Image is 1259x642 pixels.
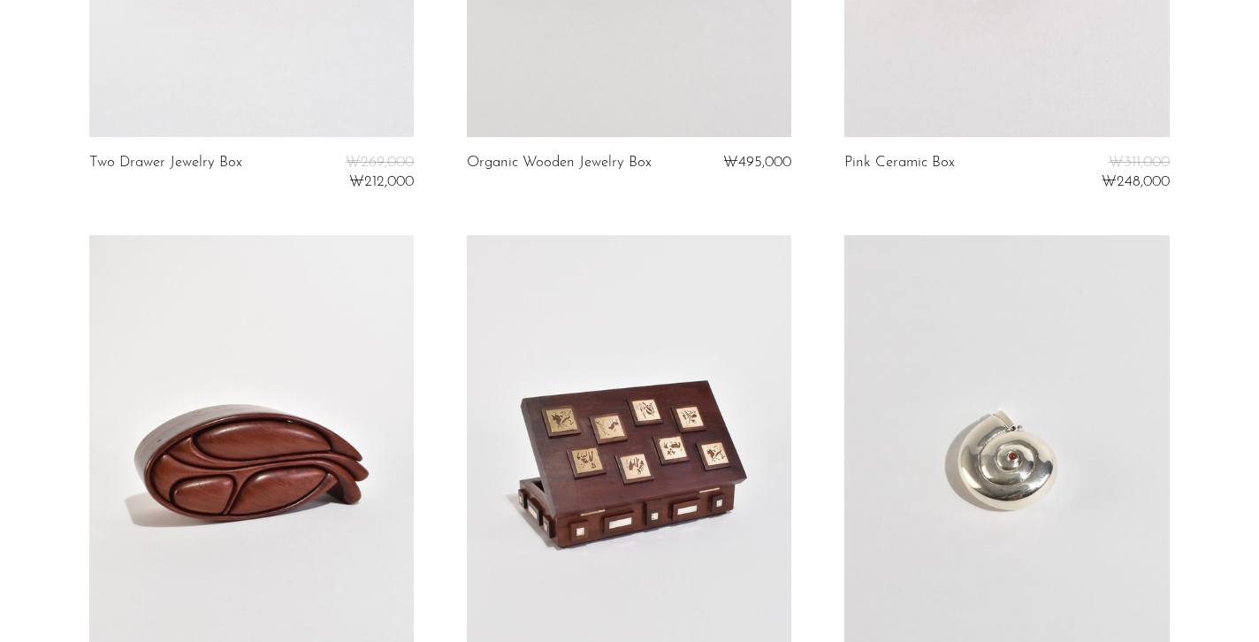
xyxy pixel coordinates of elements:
[349,174,414,189] span: ₩212,000
[1109,155,1170,170] span: ₩311,000
[844,155,955,191] a: Pink Ceramic Box
[1102,174,1170,189] span: ₩248,000
[467,155,652,171] a: Organic Wooden Jewelry Box
[723,155,791,170] span: ₩495,000
[89,155,242,191] a: Two Drawer Jewelry Box
[346,155,414,170] span: ₩269,000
